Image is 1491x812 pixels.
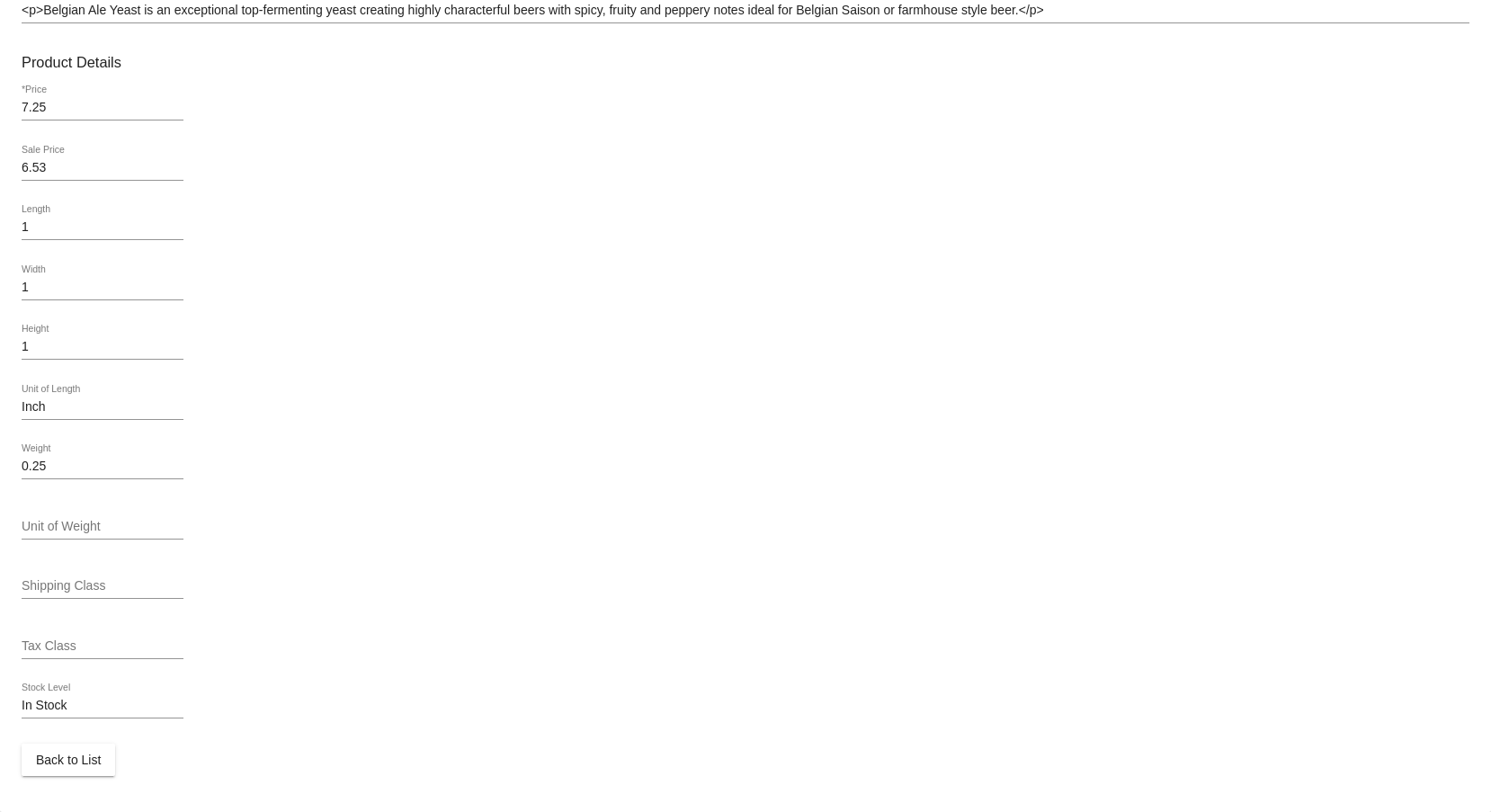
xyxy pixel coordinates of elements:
[22,744,115,776] button: Back to List
[22,400,183,415] input: Unit of Length
[22,220,183,235] input: Length
[22,54,1469,71] h3: Product Details
[22,520,183,534] input: Unit of Weight
[22,281,183,295] input: Width
[22,340,183,354] input: Height
[22,4,1469,18] input: Description
[36,753,101,767] span: Back to List
[22,579,183,593] input: Shipping Class
[22,101,183,115] input: *Price
[22,639,183,654] input: Tax Class
[22,460,183,474] input: Weight
[22,161,183,175] input: Sale Price
[22,699,183,713] input: Stock Level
